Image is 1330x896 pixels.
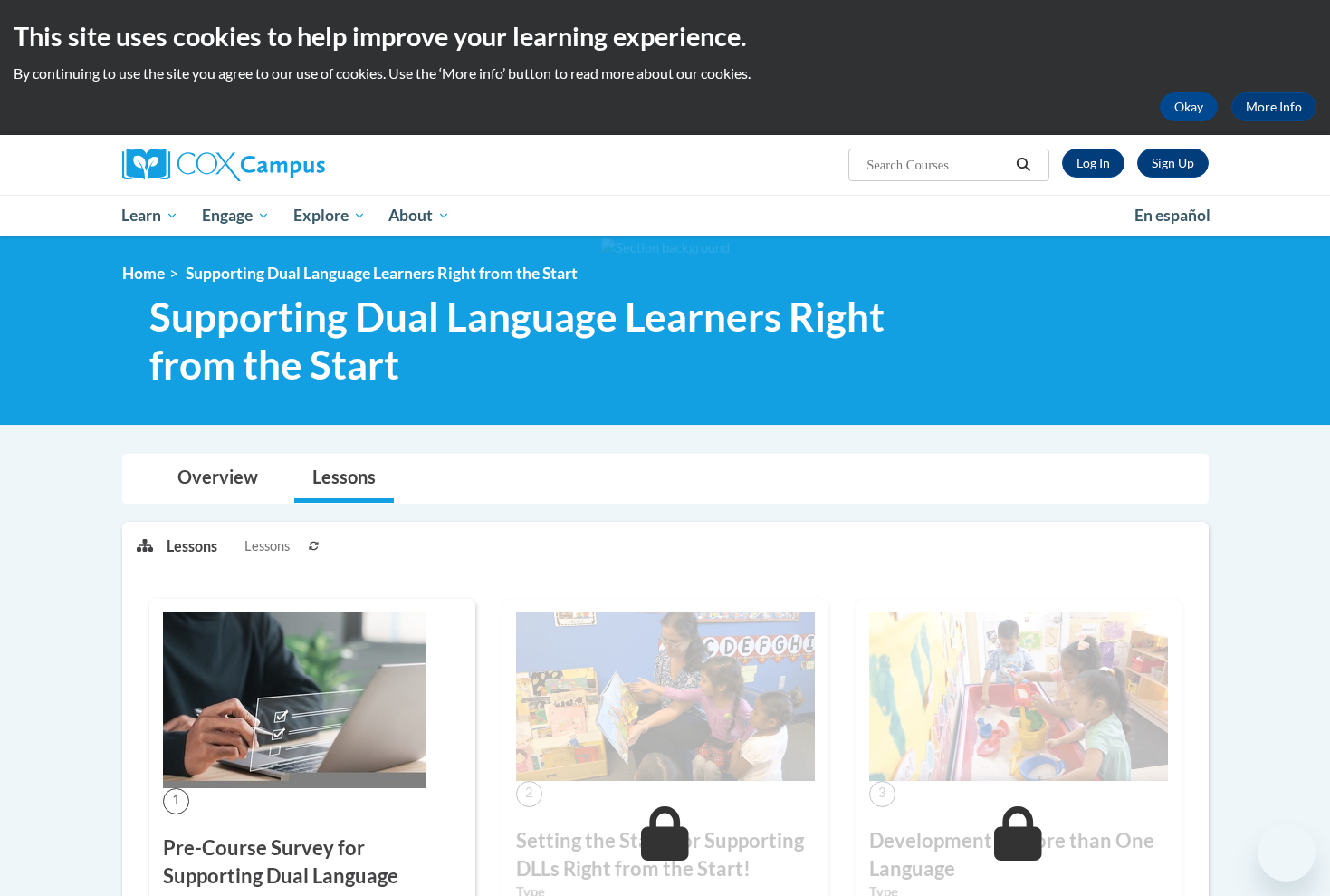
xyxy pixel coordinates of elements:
img: Course Image [869,612,1168,781]
a: Lessons [294,455,394,503]
h3: Development in More than One Language [869,827,1168,883]
span: 1 [163,788,189,814]
span: En español [1134,206,1210,225]
img: Course Image [163,612,426,788]
a: Explore [282,195,378,236]
div: Main menu [95,195,1236,236]
span: Supporting Dual Language Learners Right from the Start [186,264,578,283]
span: Supporting Dual Language Learners Right from the Start [149,293,958,389]
a: Overview [159,455,276,503]
a: Home [122,264,165,283]
button: Search [1009,154,1037,176]
a: Learn [110,195,191,236]
a: More Info [1231,92,1316,121]
img: Section background [601,238,730,258]
a: About [377,195,462,236]
span: 3 [869,781,895,807]
a: Engage [190,195,282,236]
img: Course Image [516,612,815,781]
a: Cox Campus [122,149,466,181]
p: Lessons [167,536,217,556]
h3: Setting the Stage for Supporting DLLs Right from the Start! [516,827,815,883]
button: Okay [1160,92,1218,121]
a: Log In [1062,149,1124,178]
span: 2 [516,781,542,807]
iframe: Button to launch messaging window [1258,824,1316,882]
span: Explore [293,205,366,226]
img: Cox Campus [122,149,325,181]
p: By continuing to use the site you agree to our use of cookies. Use the ‘More info’ button to read... [14,63,1316,83]
span: About [388,205,450,226]
span: Learn [121,205,178,226]
input: Search Courses [865,154,1009,176]
span: Lessons [244,536,290,556]
span: Engage [202,205,270,226]
h2: This site uses cookies to help improve your learning experience. [14,18,1316,54]
a: Register [1137,149,1209,178]
a: En español [1123,197,1222,235]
